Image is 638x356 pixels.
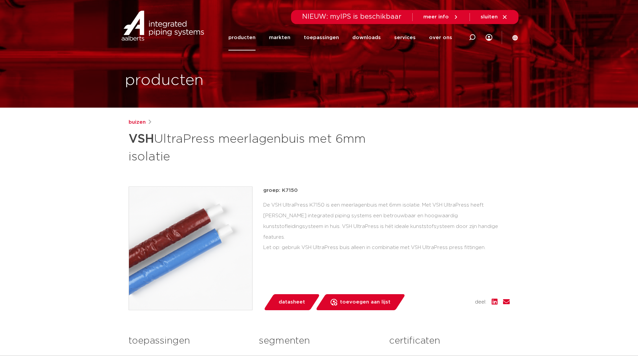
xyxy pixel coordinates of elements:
[394,25,416,50] a: services
[340,297,391,308] span: toevoegen aan lijst
[352,25,381,50] a: downloads
[263,187,510,195] p: groep: K7150
[429,25,452,50] a: over ons
[423,14,459,20] a: meer info
[129,187,252,310] img: Product Image for VSH UltraPress meerlagenbuis met 6mm isolatie
[125,70,204,91] h1: producten
[486,30,492,45] div: my IPS
[423,14,449,19] span: meer info
[129,334,249,348] h3: toepassingen
[263,294,320,310] a: datasheet
[302,13,402,20] span: NIEUW: myIPS is beschikbaar
[129,118,146,126] a: buizen
[475,298,486,306] span: deel:
[129,129,380,165] h1: UltraPress meerlagenbuis met 6mm isolatie
[259,334,379,348] h3: segmenten
[269,25,290,50] a: markten
[304,25,339,50] a: toepassingen
[481,14,508,20] a: sluiten
[228,25,256,50] a: producten
[481,14,498,19] span: sluiten
[279,297,305,308] span: datasheet
[228,25,452,50] nav: Menu
[263,200,510,253] div: De VSH UltraPress K7150 is een meerlagenbuis met 6mm isolatie. Met VSH UltraPress heeft [PERSON_N...
[129,133,154,145] strong: VSH
[389,334,509,348] h3: certificaten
